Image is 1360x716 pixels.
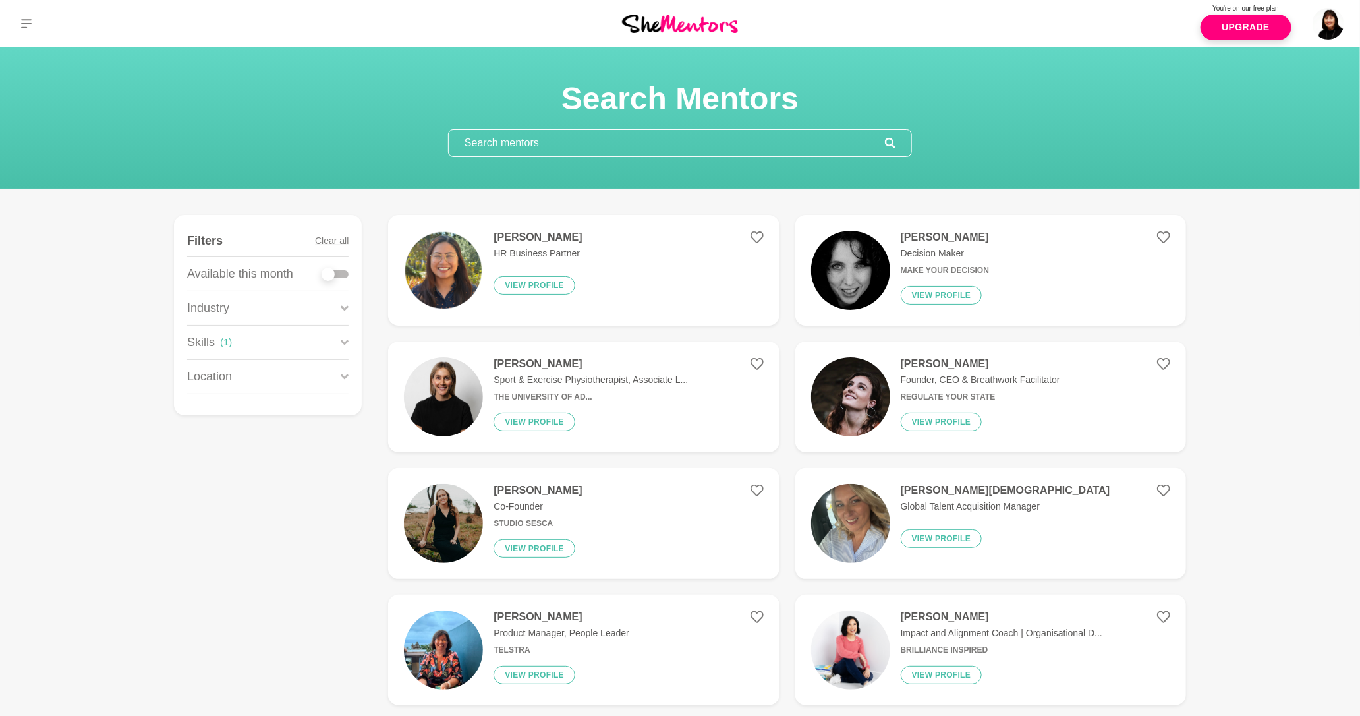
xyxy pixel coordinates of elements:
[404,357,483,436] img: 523c368aa158c4209afe732df04685bb05a795a5-1125x1128.jpg
[901,413,982,431] button: View profile
[795,595,1186,705] a: [PERSON_NAME]Impact and Alignment Coach | Organisational D...Brilliance InspiredView profile
[388,215,779,326] a: [PERSON_NAME]HR Business PartnerView profile
[901,231,989,244] h4: [PERSON_NAME]
[404,484,483,563] img: 251263b491060714fa7e64a2c64e6ce2b86e5b5c-1350x2025.jpg
[811,484,890,563] img: 7c9c67ee75fafd79ccb1403527cc5b3bb7fe531a-2316x3088.jpg
[187,334,215,351] p: Skills
[494,231,582,244] h4: [PERSON_NAME]
[901,357,1060,371] h4: [PERSON_NAME]
[494,519,582,529] h6: Studio Sesca
[622,15,738,32] img: She Mentors Logo
[901,392,1060,402] h6: Regulate Your State
[811,231,890,310] img: 443bca476f7facefe296c2c6ab68eb81e300ea47-400x400.jpg
[315,225,349,256] button: Clear all
[494,373,688,387] p: Sport & Exercise Physiotherapist, Associate L...
[795,468,1186,579] a: [PERSON_NAME][DEMOGRAPHIC_DATA]Global Talent Acquisition ManagerView profile
[187,265,293,283] p: Available this month
[388,595,779,705] a: [PERSON_NAME]Product Manager, People LeaderTelstraView profile
[187,299,229,317] p: Industry
[494,357,688,371] h4: [PERSON_NAME]
[795,215,1186,326] a: [PERSON_NAME]Decision MakerMake Your DecisionView profile
[448,79,912,119] h1: Search Mentors
[795,342,1186,452] a: [PERSON_NAME]Founder, CEO & Breathwork FacilitatorRegulate Your StateView profile
[1201,15,1291,40] a: Upgrade
[901,500,1110,514] p: Global Talent Acquisition Manager
[494,413,575,431] button: View profile
[494,611,629,624] h4: [PERSON_NAME]
[1201,3,1291,13] p: You're on our free plan
[494,500,582,514] p: Co-Founder
[811,357,890,436] img: 8185ea49deb297eade9a2e5250249276829a47cd-920x897.jpg
[1313,8,1344,40] img: Julieanne Davies
[901,611,1102,624] h4: [PERSON_NAME]
[901,266,989,276] h6: Make Your Decision
[187,368,232,386] p: Location
[901,484,1110,497] h4: [PERSON_NAME][DEMOGRAPHIC_DATA]
[494,392,688,402] h6: The University of Ad...
[187,233,223,249] h4: Filters
[404,231,483,310] img: 231d6636be52241877ec7df6b9df3e537ea7a8ca-1080x1080.png
[388,342,779,452] a: [PERSON_NAME]Sport & Exercise Physiotherapist, Associate L...The University of Ad...View profile
[494,626,629,640] p: Product Manager, People Leader
[901,373,1060,387] p: Founder, CEO & Breathwork Facilitator
[494,247,582,260] p: HR Business Partner
[494,645,629,655] h6: Telstra
[494,484,582,497] h4: [PERSON_NAME]
[494,666,575,684] button: View profile
[901,626,1102,640] p: Impact and Alignment Coach | Organisational D...
[449,130,885,156] input: Search mentors
[220,335,232,350] div: ( 1 )
[901,645,1102,655] h6: Brilliance Inspired
[901,666,982,684] button: View profile
[901,286,982,305] button: View profile
[811,611,890,690] img: 7f3ec53af188a1431abc61e4a96f9a483483f2b4-3973x5959.jpg
[388,468,779,579] a: [PERSON_NAME]Co-FounderStudio SescaView profile
[901,529,982,548] button: View profile
[494,276,575,295] button: View profile
[494,539,575,558] button: View profile
[901,247,989,260] p: Decision Maker
[404,611,483,690] img: 537bf1279ae339f29a95704064b1b194eed7836f-1206x1608.jpg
